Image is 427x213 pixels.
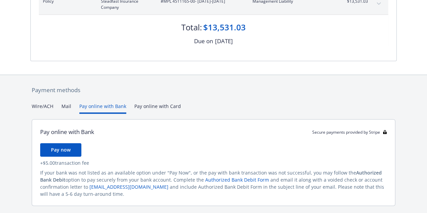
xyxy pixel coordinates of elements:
[194,37,213,46] div: Due on
[205,177,269,183] a: Authorized Bank Debit Form
[40,159,387,166] div: + $5.00 transaction fee
[51,147,71,153] span: Pay now
[40,169,382,183] span: Authorized Bank Debit
[32,86,395,95] div: Payment methods
[312,129,387,135] div: Secure payments provided by Stripe
[40,128,94,136] div: Pay online with Bank
[32,103,53,114] button: Wire/ACH
[181,22,202,33] div: Total:
[89,184,168,190] a: [EMAIL_ADDRESS][DOMAIN_NAME]
[134,103,181,114] button: Pay online with Card
[215,37,233,46] div: [DATE]
[40,143,81,157] button: Pay now
[40,169,387,197] div: If your bank was not listed as an available option under "Pay Now", or the pay with bank transact...
[79,103,126,114] button: Pay online with Bank
[203,22,246,33] div: $13,531.03
[61,103,71,114] button: Mail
